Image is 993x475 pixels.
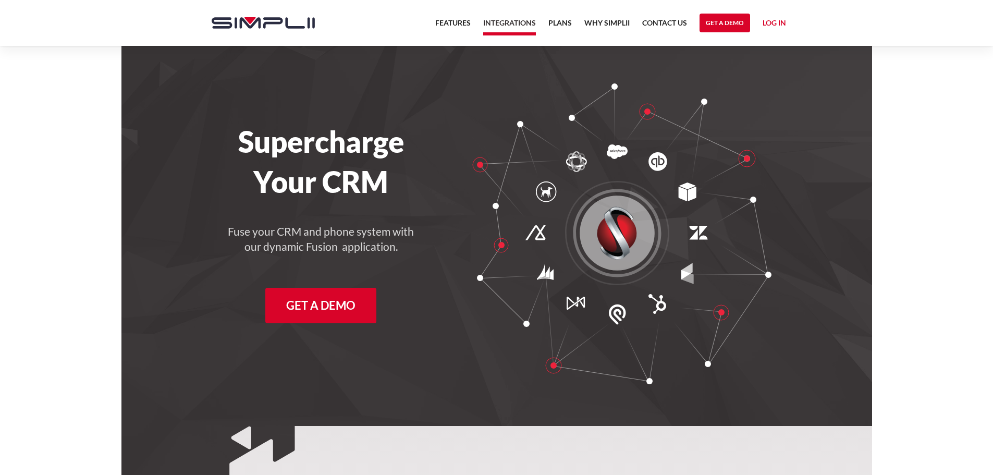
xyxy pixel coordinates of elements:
[265,288,376,323] a: Get a Demo
[584,17,630,35] a: Why Simplii
[700,14,750,32] a: Get a Demo
[201,164,442,199] h1: Your CRM
[642,17,687,35] a: Contact US
[548,17,572,35] a: Plans
[227,224,415,254] h4: Fuse your CRM and phone system with our dynamic Fusion application.
[201,124,442,159] h1: Supercharge
[212,17,315,29] img: Simplii
[483,17,536,35] a: Integrations
[763,17,786,32] a: Log in
[435,17,471,35] a: Features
